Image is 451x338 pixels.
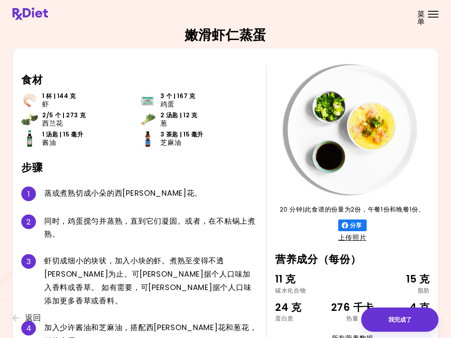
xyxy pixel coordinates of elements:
[25,313,41,323] span: 返回
[13,313,63,323] button: 返回
[160,111,197,119] span: 2 汤匙 | 12 克
[275,300,327,315] div: 24 克
[42,111,86,119] span: 2/5 个 | 273 克
[21,161,258,174] h2: 步骤
[44,254,258,307] div: 虾 切 成 细 小 的 块 状 ， 加 入 小 块 的 虾 。 煮 熟 至 变 得 不 透 [PERSON_NAME] 为 止 。 可 [PERSON_NAME] 据 个 人 口 味 加 入 香...
[21,73,258,87] h2: 食材
[275,203,430,216] p: 20 分钟 | 此食谱的份量为2份，午餐1份和晚餐1份。
[21,187,36,201] div: 1
[42,139,56,146] span: 酱油
[160,131,203,139] span: 3 茶匙 | 15 毫升
[42,131,84,139] span: 1 汤匙 | 15 毫升
[185,28,266,42] h2: 嫩滑虾仁蒸蛋
[42,92,76,100] span: 1 杯 | 144 克
[327,300,378,315] div: 276 千卡
[160,119,167,127] span: 葱
[275,288,327,293] div: 碳水化合物
[42,100,49,108] span: 虾
[13,8,48,20] img: 膳食良方
[21,214,36,229] div: 2
[160,100,174,108] span: 鸡蛋
[338,233,366,242] a: 上传照片
[338,219,367,231] button: 分享
[327,315,378,321] div: 热量
[275,315,327,321] div: 蛋白质
[44,187,258,201] div: 蒸 或 煮 熟 切 成 小 朵 的 西 [PERSON_NAME] 花 。
[361,308,438,332] button: 我完成了
[21,321,36,335] div: 4
[160,139,181,146] span: 芝麻油
[348,222,363,229] span: 分享
[160,92,195,100] span: 3 个 | 167 克
[378,271,430,287] div: 15 克
[44,214,258,241] div: 同 时 ， 鸡 蛋 搅 匀 并 蒸 熟 ， 直 到 它 们 凝 固 。 或 者 ， 在 不 粘 锅 上 煮 熟 。
[275,253,430,266] h2: 营养成分（每份）
[275,271,327,287] div: 11 克
[42,119,63,127] span: 西兰花
[378,300,430,315] div: 4 克
[21,254,36,269] div: 3
[417,10,425,25] span: 菜单
[378,288,430,293] div: 脂肪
